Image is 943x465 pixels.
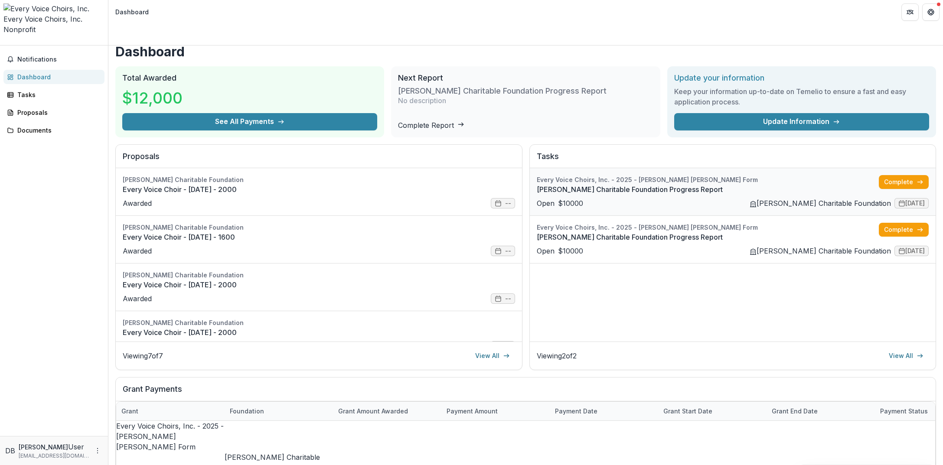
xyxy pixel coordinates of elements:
[470,349,515,363] a: View All
[123,152,515,168] h2: Proposals
[225,406,269,416] div: Foundation
[225,402,333,420] div: Foundation
[398,86,607,96] h3: [PERSON_NAME] Charitable Foundation Progress Report
[875,406,933,416] div: Payment status
[68,442,84,452] p: User
[123,327,515,338] a: Every Voice Choir - [DATE] - 2000
[658,402,767,420] div: Grant start date
[5,445,15,456] div: Dr. Nicole Becker
[123,280,515,290] a: Every Voice Choir - [DATE] - 2000
[3,123,104,137] a: Documents
[3,3,104,14] img: Every Voice Choirs, Inc.
[17,72,98,81] div: Dashboard
[879,223,929,237] a: Complete
[398,73,653,83] h2: Next Report
[550,406,603,416] div: Payment date
[767,406,823,416] div: Grant end date
[19,442,68,452] p: [PERSON_NAME]
[658,406,718,416] div: Grant start date
[3,70,104,84] a: Dashboard
[92,445,103,456] button: More
[17,56,101,63] span: Notifications
[550,402,658,420] div: Payment date
[123,232,515,242] a: Every Voice Choir - [DATE] - 1600
[123,351,163,361] p: Viewing 7 of 7
[3,105,104,120] a: Proposals
[333,402,441,420] div: Grant amount awarded
[115,7,149,16] div: Dashboard
[122,113,377,130] button: See All Payments
[3,52,104,66] button: Notifications
[122,73,377,83] h2: Total Awarded
[674,113,929,130] a: Update Information
[3,88,104,102] a: Tasks
[3,25,36,34] span: Nonprofit
[17,108,98,117] div: Proposals
[537,351,577,361] p: Viewing 2 of 2
[116,402,225,420] div: Grant
[884,349,929,363] a: View All
[537,232,879,242] a: [PERSON_NAME] Charitable Foundation Progress Report
[674,73,929,83] h2: Update your information
[674,86,929,107] h3: Keep your information up-to-date on Temelio to ensure a fast and easy application process.
[115,44,936,59] h1: Dashboard
[122,86,183,110] h3: $12,000
[398,95,446,106] p: No description
[441,406,503,416] div: Payment Amount
[116,406,144,416] div: Grant
[537,184,879,195] a: [PERSON_NAME] Charitable Foundation Progress Report
[922,3,940,21] button: Get Help
[116,422,224,451] a: Every Voice Choirs, Inc. - 2025 - [PERSON_NAME] [PERSON_NAME] Form
[17,90,98,99] div: Tasks
[767,402,875,420] div: Grant end date
[901,3,919,21] button: Partners
[123,184,515,195] a: Every Voice Choir - [DATE] - 2000
[3,14,104,24] div: Every Voice Choirs, Inc.
[398,121,464,130] a: Complete Report
[441,402,550,420] div: Payment Amount
[17,126,98,135] div: Documents
[112,6,152,18] nav: breadcrumb
[19,452,89,460] p: [EMAIL_ADDRESS][DOMAIN_NAME]
[537,152,929,168] h2: Tasks
[123,384,929,401] h2: Grant Payments
[333,406,413,416] div: Grant amount awarded
[879,175,929,189] a: Complete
